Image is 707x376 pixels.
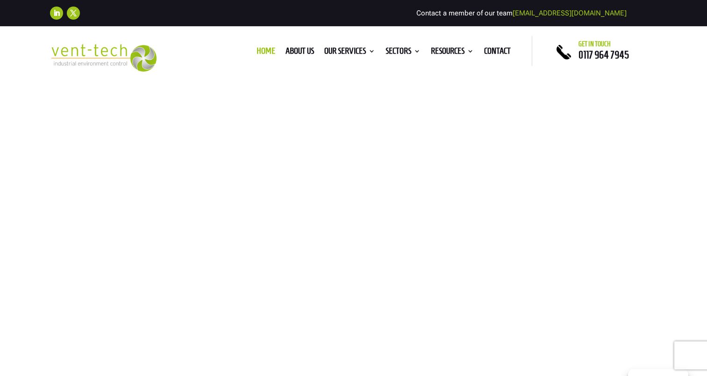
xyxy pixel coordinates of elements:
[431,48,474,58] a: Resources
[416,9,627,17] span: Contact a member of our team
[67,7,80,20] a: Follow on X
[286,48,314,58] a: About us
[324,48,375,58] a: Our Services
[578,40,611,48] span: Get in touch
[578,49,629,60] a: 0117 964 7945
[386,48,421,58] a: Sectors
[50,7,63,20] a: Follow on LinkedIn
[484,48,511,58] a: Contact
[257,48,275,58] a: Home
[513,9,627,17] a: [EMAIL_ADDRESS][DOMAIN_NAME]
[50,44,157,72] img: 2023-09-27T08_35_16.549ZVENT-TECH---Clear-background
